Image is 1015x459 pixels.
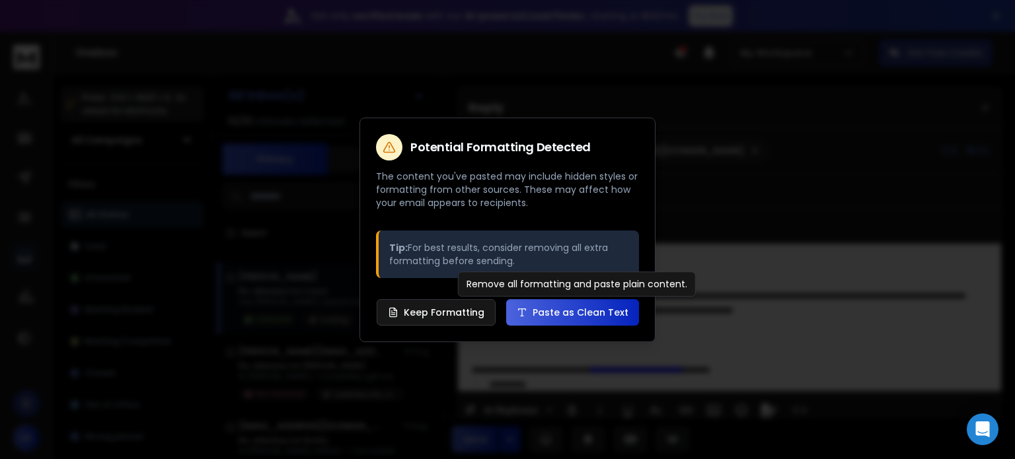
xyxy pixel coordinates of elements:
[458,271,696,297] div: Remove all formatting and paste plain content.
[967,413,998,445] div: Open Intercom Messenger
[377,299,496,326] button: Keep Formatting
[389,241,408,254] strong: Tip:
[506,299,639,326] button: Paste as Clean Text
[376,170,639,209] p: The content you've pasted may include hidden styles or formatting from other sources. These may a...
[410,141,591,153] h2: Potential Formatting Detected
[389,241,628,267] p: For best results, consider removing all extra formatting before sending.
